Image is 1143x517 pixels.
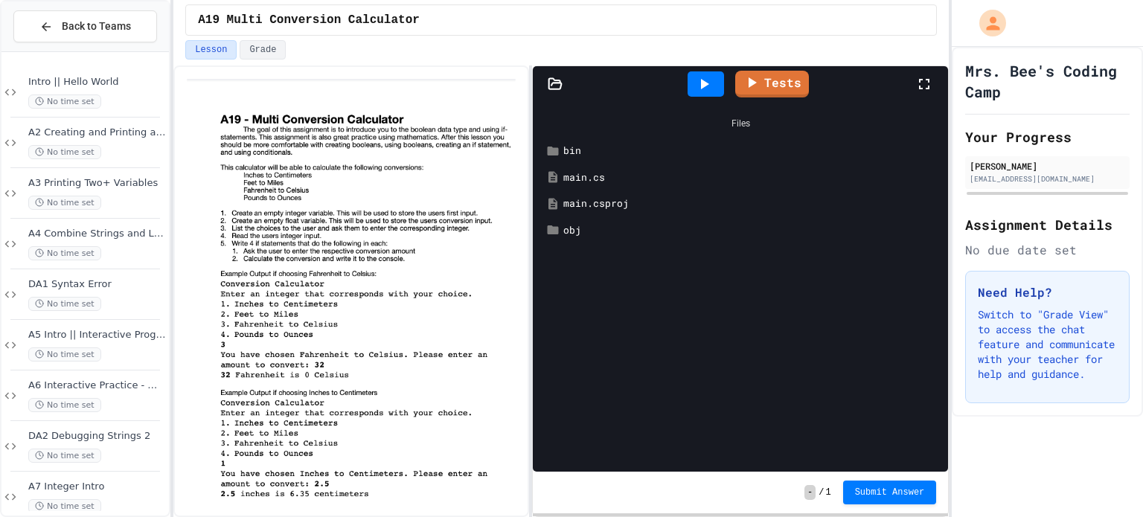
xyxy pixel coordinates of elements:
button: Submit Answer [843,481,937,504]
div: main.csproj [563,196,940,211]
span: No time set [28,347,101,362]
span: No time set [28,449,101,463]
span: No time set [28,145,101,159]
span: No time set [28,398,101,412]
span: DA2 Debugging Strings 2 [28,430,166,443]
h2: Your Progress [965,126,1130,147]
span: 1 [825,487,830,498]
span: No time set [28,297,101,311]
span: No time set [28,196,101,210]
span: No time set [28,94,101,109]
div: [PERSON_NAME] [970,159,1125,173]
span: Back to Teams [62,19,131,34]
p: Switch to "Grade View" to access the chat feature and communicate with your teacher for help and ... [978,307,1117,382]
button: Back to Teams [13,10,157,42]
span: Intro || Hello World [28,76,166,89]
a: Tests [735,71,809,97]
h1: Mrs. Bee's Coding Camp [965,60,1130,102]
span: A4 Combine Strings and Literals [28,228,166,240]
span: No time set [28,246,101,260]
div: [EMAIL_ADDRESS][DOMAIN_NAME] [970,173,1125,184]
div: No due date set [965,241,1130,259]
h2: Assignment Details [965,214,1130,235]
span: - [804,485,816,500]
div: My Account [964,6,1010,40]
span: / [819,487,824,498]
div: Files [540,109,941,138]
button: Grade [240,40,286,60]
span: DA1 Syntax Error [28,278,166,291]
iframe: chat widget [1019,393,1128,456]
h3: Need Help? [978,283,1117,301]
iframe: chat widget [1080,457,1128,502]
button: Lesson [185,40,237,60]
div: main.cs [563,170,940,185]
span: No time set [28,499,101,513]
span: A19 Multi Conversion Calculator [198,11,420,29]
span: A2 Creating and Printing a String Variable [28,126,166,139]
span: A7 Integer Intro [28,481,166,493]
div: bin [563,144,940,158]
span: Submit Answer [855,487,925,498]
span: A6 Interactive Practice - Who Are You? [28,379,166,392]
span: A5 Intro || Interactive Programs [28,329,166,341]
div: obj [563,223,940,238]
span: A3 Printing Two+ Variables [28,177,166,190]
